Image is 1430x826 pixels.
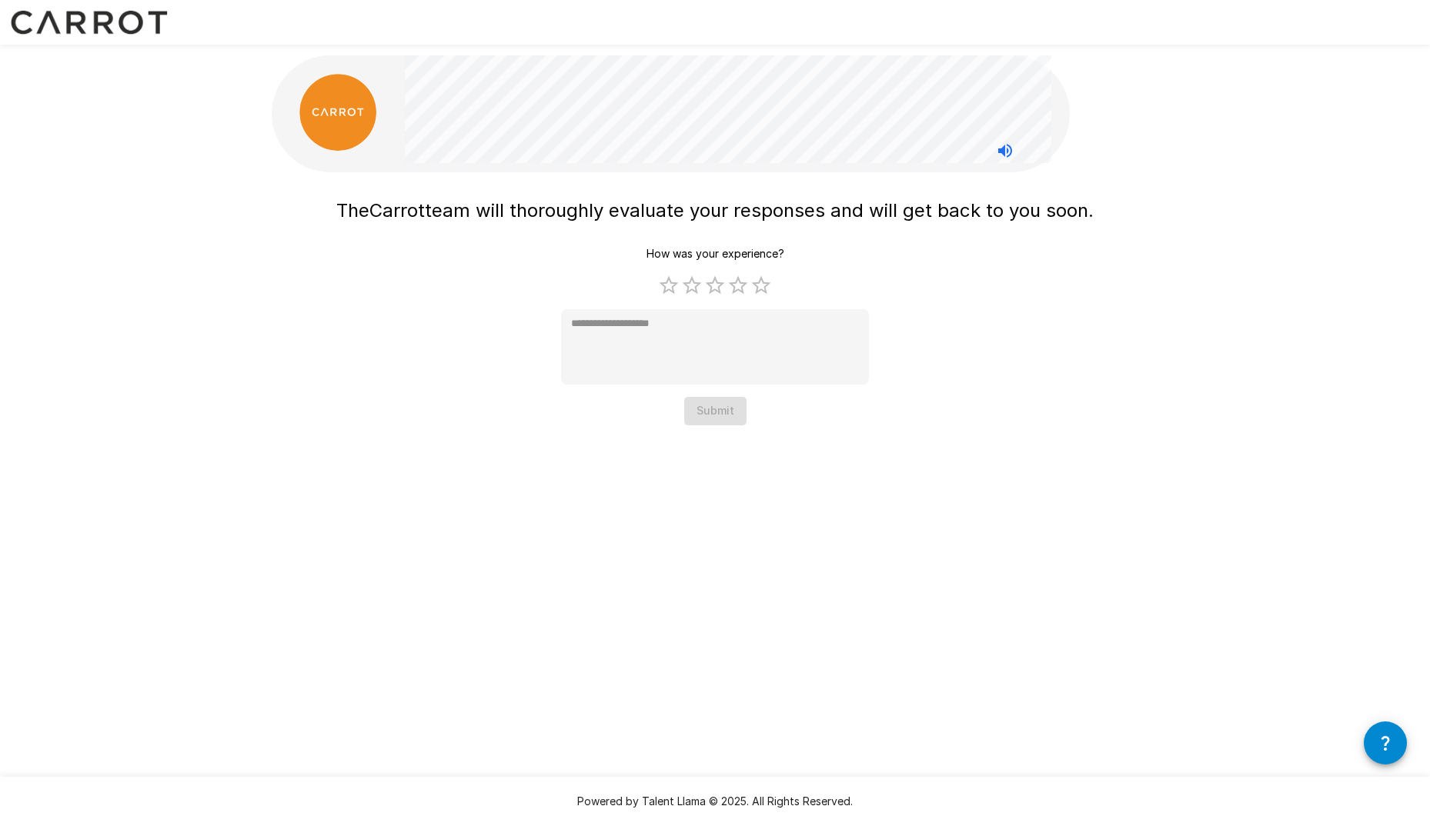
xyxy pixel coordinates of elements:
p: How was your experience? [647,246,784,261]
p: Powered by Talent Llama © 2025. All Rights Reserved. [18,794,1412,809]
button: Stop reading questions aloud [990,135,1021,166]
span: Carrot [369,199,425,221]
img: carrot_logo.png [299,74,376,151]
span: The [336,199,369,221]
span: team will thoroughly evaluate your responses and will get back to you soon. [425,199,1094,221]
